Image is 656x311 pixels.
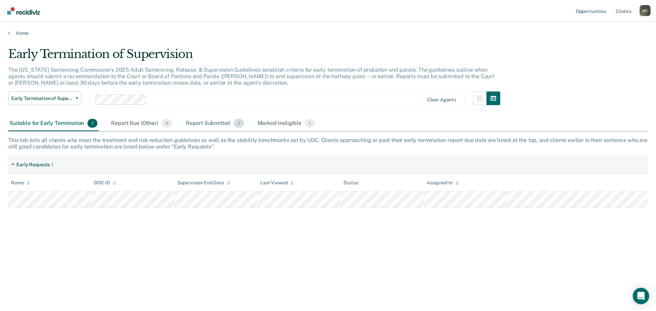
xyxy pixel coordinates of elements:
div: Suitable for Early Termination1 [8,116,99,131]
div: This tab lists all clients who meet the treatment and risk reduction guidelines as well as the st... [8,137,648,150]
div: Clear agents [427,97,456,103]
div: 1 [51,162,53,168]
div: Early Requests [16,162,50,168]
p: The [US_STATE] Sentencing Commission’s 2025 Adult Sentencing, Release, & Supervision Guidelines e... [8,67,494,86]
div: Open Intercom Messenger [633,288,649,304]
div: Early Termination of Supervision [8,47,500,67]
button: Early Termination of Supervision [8,91,81,105]
div: Status [343,180,358,186]
span: 0 [162,119,172,128]
span: 1 [305,119,315,128]
div: Marked Ineligible1 [256,116,316,131]
span: Early Termination of Supervision [11,96,73,101]
div: Name [11,180,30,186]
div: Last Viewed [260,180,293,186]
div: M C [640,5,651,16]
div: Early Requests1 [8,159,56,170]
span: 1 [234,119,244,128]
div: Report Submitted1 [184,116,245,131]
span: 1 [87,119,97,128]
div: Supervision End Date [177,180,230,186]
button: Profile dropdown button [640,5,651,16]
div: DOC ID [94,180,116,186]
div: Assigned to [427,180,459,186]
a: Home [8,30,648,36]
div: Report Due (Other)0 [110,116,173,131]
img: Recidiviz [7,7,40,15]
